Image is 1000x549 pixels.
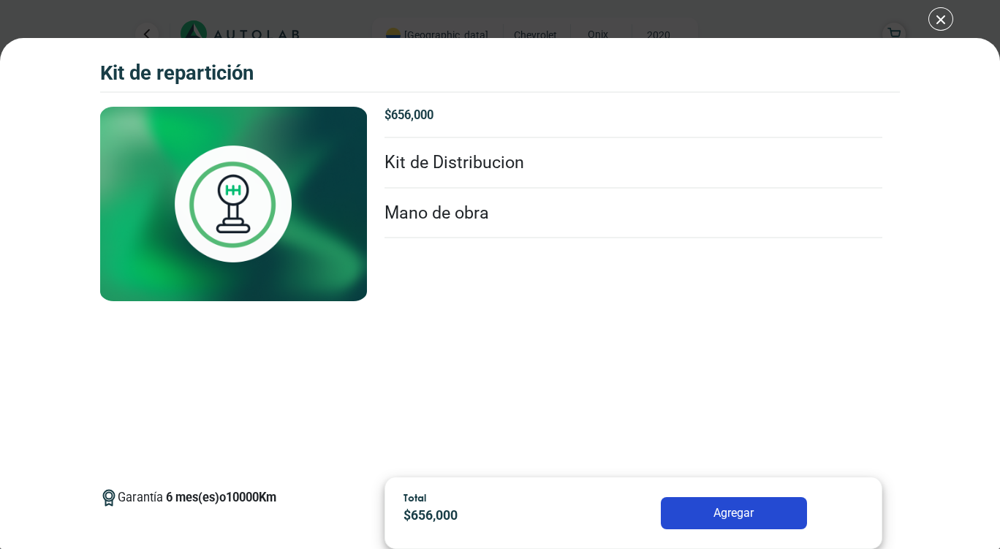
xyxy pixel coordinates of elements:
[118,489,276,519] span: Garantía
[385,107,883,125] p: $ 656,000
[100,61,254,86] h3: Kit de Repartición
[166,489,276,507] p: 6 mes(es) o 10000 Km
[404,506,583,526] p: $ 656,000
[661,497,807,529] button: Agregar
[385,189,883,239] li: Mano de obra
[385,138,883,189] li: Kit de Distribucion
[404,491,426,504] span: Total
